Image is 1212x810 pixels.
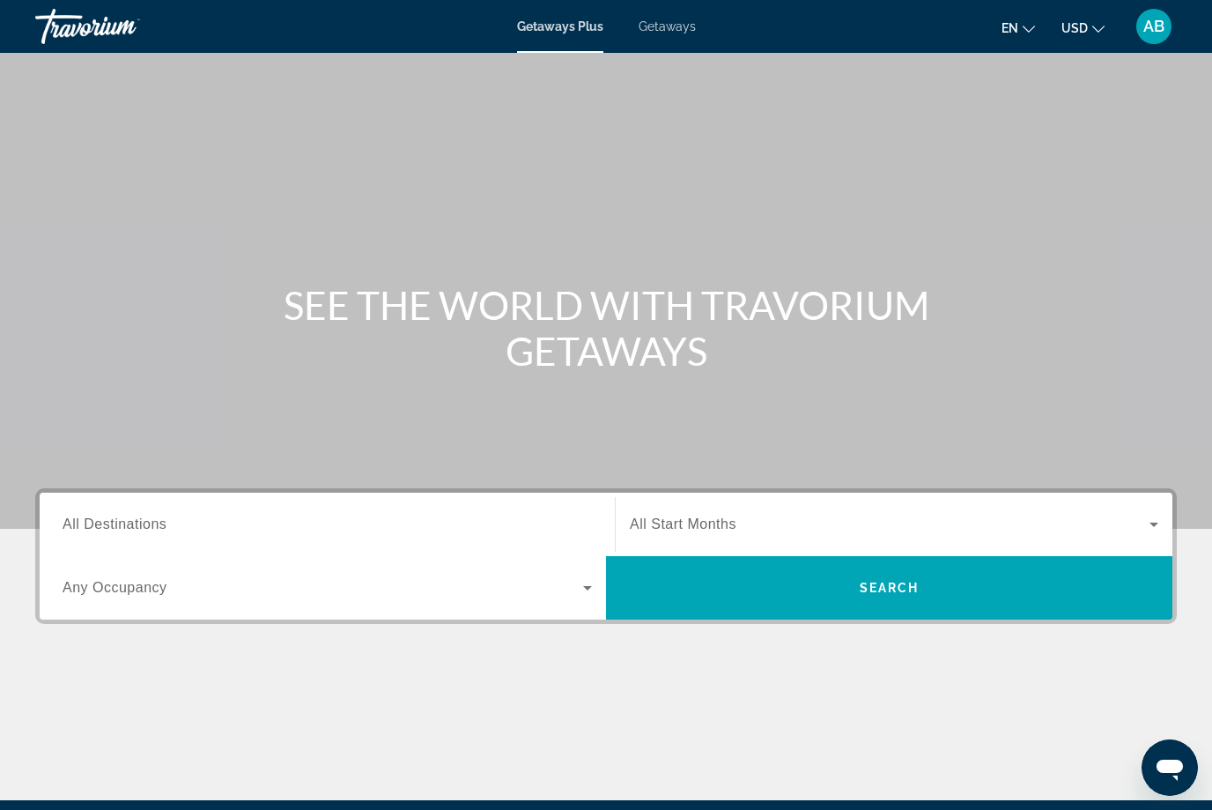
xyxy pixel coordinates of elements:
button: User Menu [1131,8,1177,45]
a: Travorium [35,4,211,49]
span: AB [1143,18,1164,35]
span: en [1001,21,1018,35]
a: Getaways [639,19,696,33]
div: Search widget [40,493,1172,620]
button: Change language [1001,15,1035,41]
span: Any Occupancy [63,580,167,595]
span: USD [1061,21,1088,35]
span: Search [860,581,920,595]
button: Change currency [1061,15,1105,41]
input: Select destination [63,515,592,536]
span: All Start Months [630,516,736,531]
h1: SEE THE WORLD WITH TRAVORIUM GETAWAYS [276,282,936,374]
iframe: Button to launch messaging window [1142,739,1198,796]
a: Getaways Plus [517,19,603,33]
button: Search [606,556,1172,620]
span: All Destinations [63,516,166,531]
